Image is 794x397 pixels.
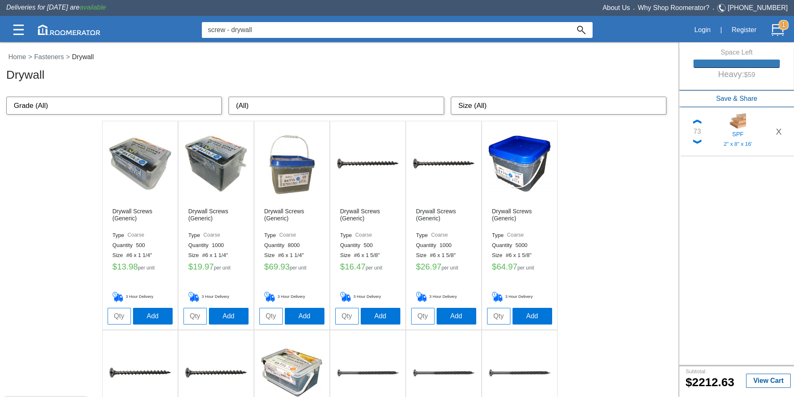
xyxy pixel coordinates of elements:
img: Delivery_Cart.png [340,292,354,302]
small: $59 [744,71,755,78]
input: Qty [259,308,283,325]
label: Coarse [355,232,372,239]
label: $ [188,262,193,271]
button: Add [285,308,324,325]
button: Save & Share [679,90,794,107]
label: Coarse [431,232,448,239]
button: Login [690,21,715,39]
h5: 2" x 8" x 16' [711,141,764,147]
label: Quantity [416,242,440,249]
h5: 3 Hour Delivery [264,292,319,302]
label: #6 x 1 5/8" [354,252,383,259]
label: #6 x 1 5/8" [430,252,459,259]
input: Search...? [202,22,570,38]
label: per unit [138,265,155,271]
img: /app/images/Buttons/favicon.jpg [337,132,399,195]
label: per unit [290,265,307,271]
h6: Space Left [693,49,779,56]
div: | [715,21,727,39]
small: Subtotal: [686,368,707,375]
label: Quantity [188,242,212,249]
img: roomerator-logo.svg [38,25,101,35]
label: $ [340,262,345,271]
h5: 3 Hour Delivery [188,292,244,302]
img: Up_Chevron.png [693,120,701,124]
label: $ [113,262,117,271]
label: 500 [136,242,148,249]
h5: 3 Hour Delivery [492,292,547,302]
label: Type [264,232,279,239]
button: View Cart [746,374,791,388]
span: Deliveries for [DATE] are [6,4,106,11]
label: Size [188,252,202,259]
label: Coarse [507,232,524,239]
label: $ [264,262,269,271]
span: • [630,7,638,11]
img: /app/images/Buttons/favicon.jpg [488,132,551,195]
h5: 3 Hour Delivery [416,292,471,302]
label: Type [188,232,204,239]
label: Size [113,252,126,259]
label: per unit [518,265,534,271]
div: 73 [693,127,701,137]
img: Delivery_Cart.png [264,292,278,302]
label: #6 x 1 1/4" [278,252,307,259]
h5: 13.98 [113,262,168,275]
span: available [80,4,106,11]
h5: 3 Hour Delivery [340,292,395,302]
h5: 64.97 [492,262,547,275]
label: Coarse [128,232,144,239]
label: 500 [364,242,376,249]
a: [PHONE_NUMBER] [728,4,788,11]
a: About Us [603,4,630,11]
label: Quantity [340,242,364,249]
a: Why Shop Roomerator? [638,4,710,11]
img: Cart.svg [771,24,784,36]
h5: SPF [711,129,764,137]
label: #6 x 1 5/8" [506,252,535,259]
label: Type [492,232,507,239]
label: $ [492,262,497,271]
label: > [28,52,32,62]
button: Add [437,308,476,325]
button: Add [513,308,552,325]
label: Quantity [113,242,136,249]
b: 2212.63 [686,376,734,389]
strong: 1 [779,20,789,30]
button: X [771,125,787,138]
label: 5000 [515,242,531,249]
a: SPF2" x 8" x 16' [705,112,771,151]
label: per unit [366,265,382,271]
img: Search_Icon.svg [577,26,585,34]
label: #6 x 1 1/4" [202,252,231,259]
h6: Drywall Screws (Generic) [188,208,244,229]
h6: Drywall Screws (Generic) [416,208,471,229]
img: Delivery_Cart.png [188,292,202,302]
label: Type [113,232,128,239]
label: Type [340,232,355,239]
label: Drywall [70,52,96,62]
button: Add [209,308,249,325]
input: Qty [411,308,435,325]
img: Down_Chevron.png [693,140,701,144]
input: Qty [487,308,510,325]
h5: 19.97 [188,262,244,275]
label: Quantity [264,242,288,249]
h5: Heavy: [693,68,779,79]
input: Qty [183,308,207,325]
img: /app/images/Buttons/favicon.jpg [412,132,475,195]
label: per unit [442,265,458,271]
label: 1000 [212,242,227,249]
label: Size [416,252,430,259]
span: • [709,7,717,11]
h6: Drywall Screws (Generic) [264,208,319,229]
label: Type [416,232,431,239]
button: Register [727,21,761,39]
label: Size [340,252,354,259]
b: View Cart [753,377,784,384]
label: > [66,52,70,62]
h5: 3 Hour Delivery [113,292,168,302]
label: per unit [214,265,231,271]
label: $ [416,262,421,271]
a: Fasteners [32,53,66,60]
